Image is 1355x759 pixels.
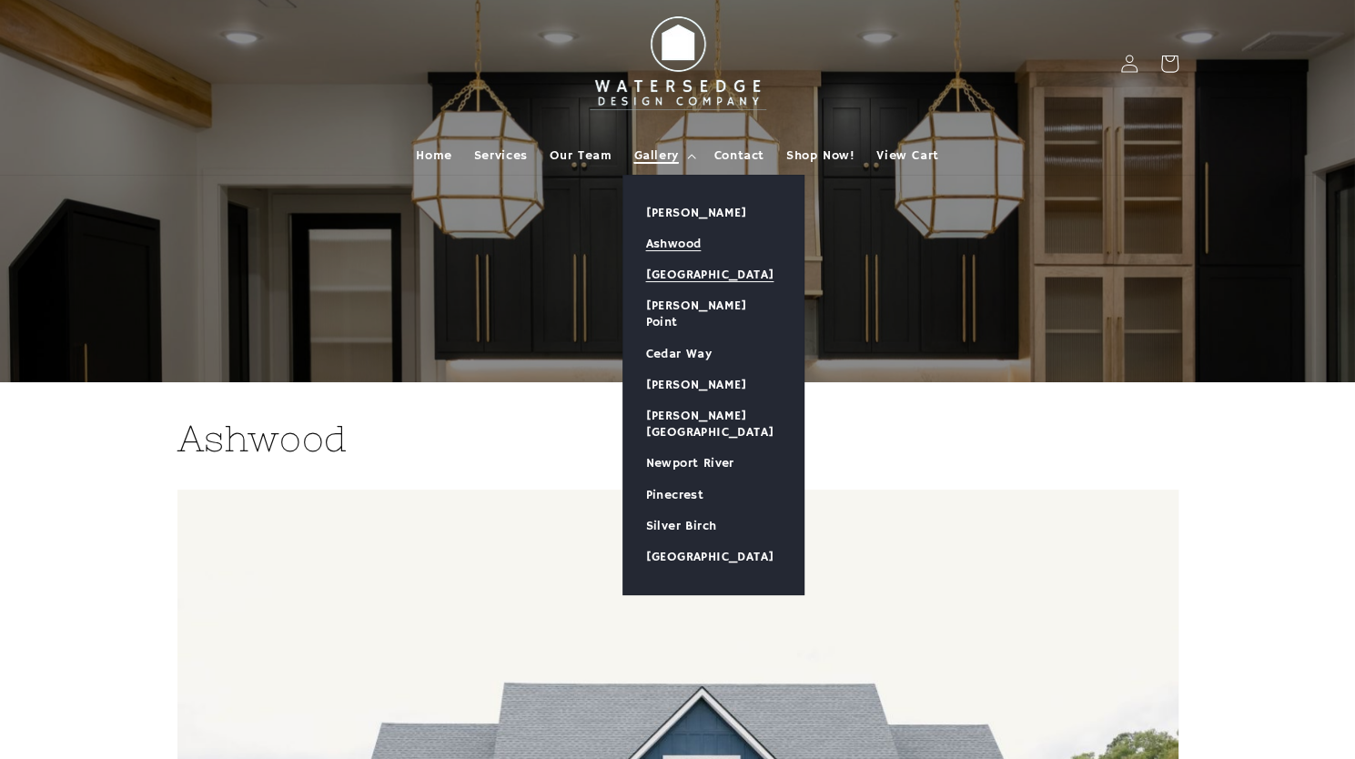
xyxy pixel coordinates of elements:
a: Ashwood [623,228,804,259]
span: Services [474,147,528,164]
a: [GEOGRAPHIC_DATA] [623,541,804,572]
span: View Cart [876,147,938,164]
img: Watersedge Design Co [578,7,778,120]
a: Silver Birch [623,511,804,541]
a: Our Team [539,137,623,175]
a: Contact [703,137,775,175]
span: Shop Now! [786,147,854,164]
a: View Cart [865,137,949,175]
span: Home [416,147,451,164]
a: [PERSON_NAME][GEOGRAPHIC_DATA] [623,400,804,448]
a: Shop Now! [775,137,865,175]
a: [GEOGRAPHIC_DATA] [623,259,804,290]
a: Newport River [623,448,804,479]
a: Pinecrest [623,480,804,511]
span: Our Team [550,147,612,164]
a: [PERSON_NAME] Point [623,290,804,338]
a: Cedar Way [623,339,804,369]
a: [PERSON_NAME] [623,369,804,400]
h2: Ashwood [177,415,1178,462]
a: Home [405,137,462,175]
a: [PERSON_NAME] [623,197,804,228]
a: Services [463,137,539,175]
span: Contact [714,147,764,164]
span: Gallery [633,147,678,164]
summary: Gallery [622,137,703,175]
